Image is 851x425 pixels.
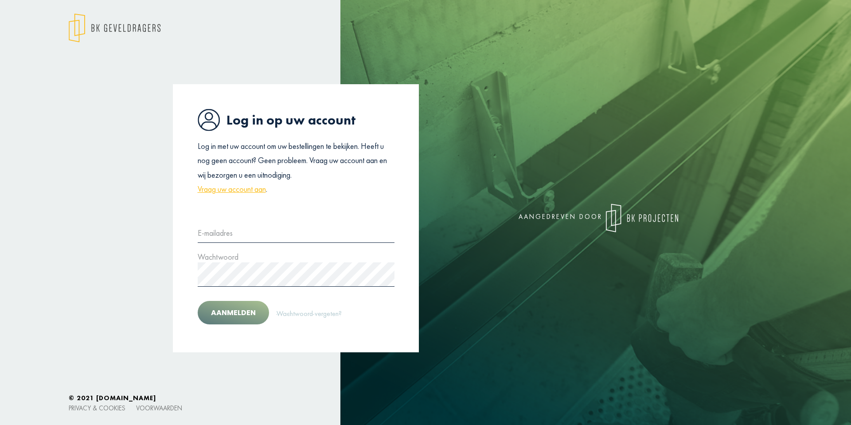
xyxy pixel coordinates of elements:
[69,404,125,412] a: Privacy & cookies
[276,306,342,320] a: Wachtwoord vergeten?
[198,182,266,196] a: Vraag uw account aan
[198,184,266,194] font: Vraag uw account aan
[226,112,356,129] font: Log in op uw account
[198,109,220,131] img: icon
[69,13,160,43] img: logo
[198,301,269,324] button: Aanmelden
[136,404,182,412] a: Voorwaarden
[277,309,342,318] font: Wachtwoord vergeten?
[211,308,256,318] font: Aanmelden
[198,141,387,180] font: Log in met uw account om uw bestellingen te bekijken. Heeft u nog geen account? Geen probleem. Vr...
[198,252,238,262] font: Wachtwoord
[266,184,267,194] font: .
[606,204,678,232] img: logo
[519,212,602,221] font: aangedreven door
[69,394,156,402] font: © 2021 [DOMAIN_NAME]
